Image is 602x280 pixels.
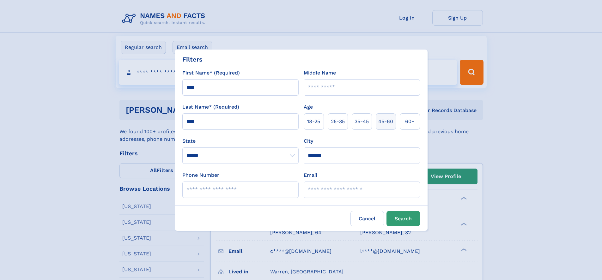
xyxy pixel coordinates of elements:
span: 25‑35 [331,118,345,125]
span: 35‑45 [355,118,369,125]
div: Filters [182,55,203,64]
label: Age [304,103,313,111]
label: Phone Number [182,171,219,179]
span: 60+ [405,118,415,125]
label: Middle Name [304,69,336,77]
label: Email [304,171,317,179]
label: City [304,137,313,145]
label: State [182,137,299,145]
label: First Name* (Required) [182,69,240,77]
label: Last Name* (Required) [182,103,239,111]
label: Cancel [350,211,384,226]
span: 45‑60 [378,118,393,125]
span: 18‑25 [307,118,320,125]
button: Search [386,211,420,226]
